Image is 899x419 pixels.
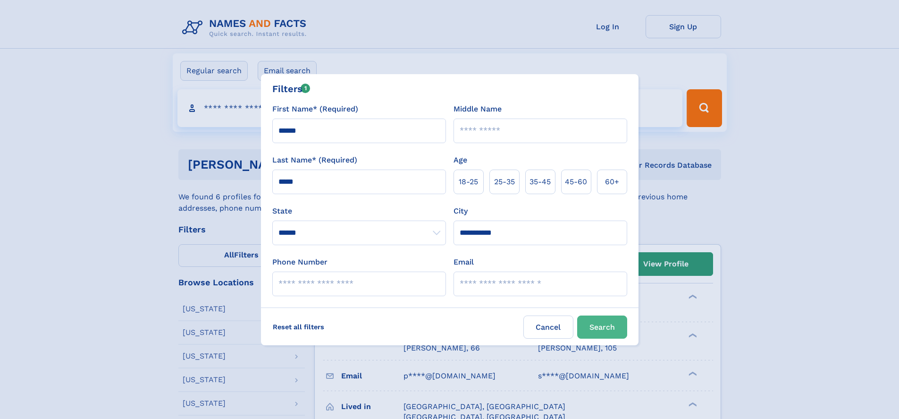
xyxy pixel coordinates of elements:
[454,205,468,217] label: City
[459,176,478,188] span: 18‑25
[454,103,502,115] label: Middle Name
[523,316,573,339] label: Cancel
[272,154,357,166] label: Last Name* (Required)
[529,176,551,188] span: 35‑45
[272,257,328,268] label: Phone Number
[494,176,515,188] span: 25‑35
[267,316,330,338] label: Reset all filters
[454,257,474,268] label: Email
[454,154,467,166] label: Age
[565,176,587,188] span: 45‑60
[272,82,311,96] div: Filters
[272,205,446,217] label: State
[272,103,358,115] label: First Name* (Required)
[577,316,627,339] button: Search
[605,176,619,188] span: 60+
